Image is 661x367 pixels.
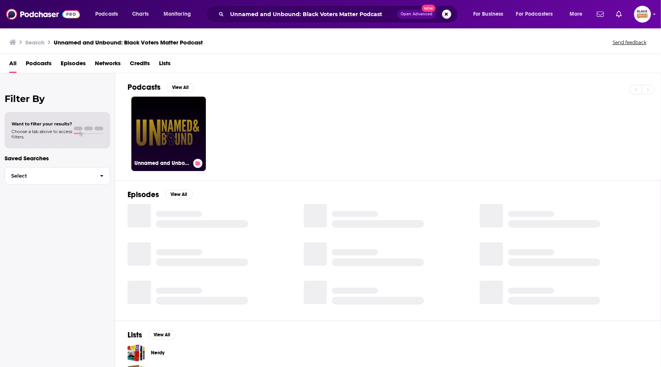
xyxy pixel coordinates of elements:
span: Charts [132,9,149,20]
a: Networks [95,57,121,73]
input: Search podcasts, credits, & more... [227,8,397,20]
a: Nerdy [128,344,145,362]
span: For Podcasters [516,9,553,20]
span: Open Advanced [401,12,432,16]
span: Podcasts [95,9,118,20]
a: Unnamed and Unbound: Black Voters Matter Podcast [131,97,206,171]
img: User Profile [634,6,651,23]
span: New [422,5,436,12]
a: Lists [159,57,171,73]
span: For Business [473,9,504,20]
a: Charts [127,8,153,20]
a: Podcasts [26,57,51,73]
img: Podchaser - Follow, Share and Rate Podcasts [6,7,80,21]
a: All [9,57,17,73]
div: Search podcasts, credits, & more... [213,5,465,23]
h3: Search [25,39,45,46]
a: PodcastsView All [128,82,194,92]
p: Saved Searches [5,155,110,162]
h2: Podcasts [128,82,161,92]
a: Nerdy [151,349,164,357]
h2: Filter By [5,93,110,104]
a: Show notifications dropdown [613,8,625,21]
button: open menu [468,8,513,20]
a: EpisodesView All [128,190,193,199]
span: Select [5,173,94,178]
h3: Unnamed and Unbound: Black Voters Matter Podcast [134,160,190,166]
span: Choose a tab above to access filters. [12,129,72,140]
button: View All [165,190,193,199]
button: View All [167,83,194,92]
a: Show notifications dropdown [594,8,607,21]
span: Logged in as blackpodcastingawards [634,6,651,23]
button: View All [148,330,176,339]
button: open menu [158,8,201,20]
a: ListsView All [128,330,176,340]
span: Want to filter your results? [12,121,72,127]
a: Episodes [61,57,86,73]
a: Credits [130,57,150,73]
h2: Episodes [128,190,159,199]
span: Monitoring [164,9,191,20]
button: open menu [511,8,564,20]
button: Send feedback [610,39,649,46]
h3: Unnamed and Unbound: Black Voters Matter Podcast [54,39,203,46]
h2: Lists [128,330,142,340]
button: Select [5,167,110,184]
button: open menu [564,8,592,20]
button: open menu [90,8,128,20]
span: More [570,9,583,20]
button: Show profile menu [634,6,651,23]
button: Open AdvancedNew [397,10,436,19]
